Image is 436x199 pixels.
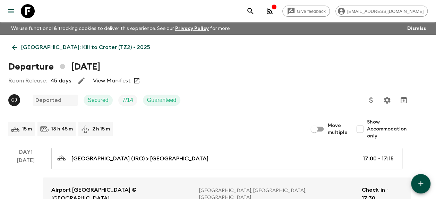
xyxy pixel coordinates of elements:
p: 18 h 45 m [51,126,73,133]
p: We use functional & tracking cookies to deliver this experience. See our for more. [8,22,233,35]
p: 15 m [22,126,32,133]
a: Privacy Policy [175,26,209,31]
button: search adventures [243,4,257,18]
div: Trip Fill [118,95,137,106]
a: [GEOGRAPHIC_DATA] (JRO) > [GEOGRAPHIC_DATA]17:00 - 17:15 [51,148,402,169]
button: Update Price, Early Bird Discount and Costs [364,93,378,107]
span: Show Accommodation only [367,119,411,140]
span: Gerald John [8,96,22,102]
a: Give feedback [282,6,330,17]
p: Secured [88,96,109,104]
p: Departed [35,96,61,104]
span: Give feedback [293,9,330,14]
p: Day 1 [8,148,43,156]
span: [EMAIL_ADDRESS][DOMAIN_NAME] [343,9,427,14]
h1: Departure [DATE] [8,60,100,74]
p: 2 h 15 m [92,126,110,133]
span: Move multiple [328,122,348,136]
p: 17:00 - 17:15 [363,154,394,163]
p: Room Release: [8,77,47,85]
div: Secured [84,95,113,106]
p: [GEOGRAPHIC_DATA] (JRO) > [GEOGRAPHIC_DATA] [71,154,208,163]
a: View Manifest [93,77,131,84]
div: [EMAIL_ADDRESS][DOMAIN_NAME] [335,6,428,17]
p: 45 days [50,77,71,85]
p: [GEOGRAPHIC_DATA]: Kili to Crater (TZ2) • 2025 [21,43,150,51]
button: Dismiss [405,24,428,33]
a: [GEOGRAPHIC_DATA]: Kili to Crater (TZ2) • 2025 [8,40,154,54]
button: Archive (Completed, Cancelled or Unsynced Departures only) [397,93,411,107]
button: Settings [380,93,394,107]
button: menu [4,4,18,18]
p: 7 / 14 [122,96,133,104]
p: Guaranteed [147,96,177,104]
